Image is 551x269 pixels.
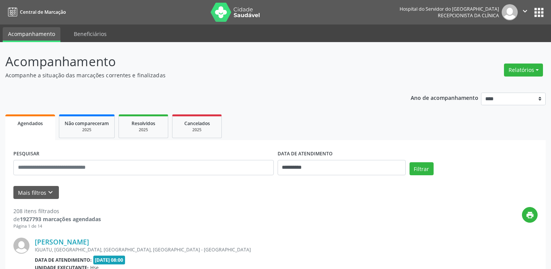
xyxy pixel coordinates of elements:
button:  [518,4,532,20]
div: IGUATU, [GEOGRAPHIC_DATA], [GEOGRAPHIC_DATA], [GEOGRAPHIC_DATA] - [GEOGRAPHIC_DATA] [35,246,423,253]
a: [PERSON_NAME] [35,238,89,246]
img: img [502,4,518,20]
b: Data de atendimento: [35,257,92,263]
div: Página 1 de 14 [13,223,101,230]
span: Cancelados [184,120,210,127]
button: Mais filtroskeyboard_arrow_down [13,186,59,199]
i: keyboard_arrow_down [46,188,55,197]
i: print [526,211,534,219]
label: DATA DE ATENDIMENTO [278,148,333,160]
div: 2025 [65,127,109,133]
strong: 1927793 marcações agendadas [20,215,101,223]
button: apps [532,6,546,19]
a: Acompanhamento [3,27,60,42]
span: Central de Marcação [20,9,66,15]
p: Acompanhe a situação das marcações correntes e finalizadas [5,71,384,79]
img: img [13,238,29,254]
p: Ano de acompanhamento [411,93,478,102]
button: Filtrar [410,162,434,175]
div: Hospital do Servidor do [GEOGRAPHIC_DATA] [400,6,499,12]
span: Resolvidos [132,120,155,127]
a: Central de Marcação [5,6,66,18]
div: 208 itens filtrados [13,207,101,215]
span: Agendados [18,120,43,127]
div: 2025 [178,127,216,133]
p: Acompanhamento [5,52,384,71]
a: Beneficiários [68,27,112,41]
button: Relatórios [504,64,543,77]
i:  [521,7,529,15]
span: Não compareceram [65,120,109,127]
div: 2025 [124,127,163,133]
label: PESQUISAR [13,148,39,160]
button: print [522,207,538,223]
div: de [13,215,101,223]
span: [DATE] 08:00 [93,256,125,264]
span: Recepcionista da clínica [438,12,499,19]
